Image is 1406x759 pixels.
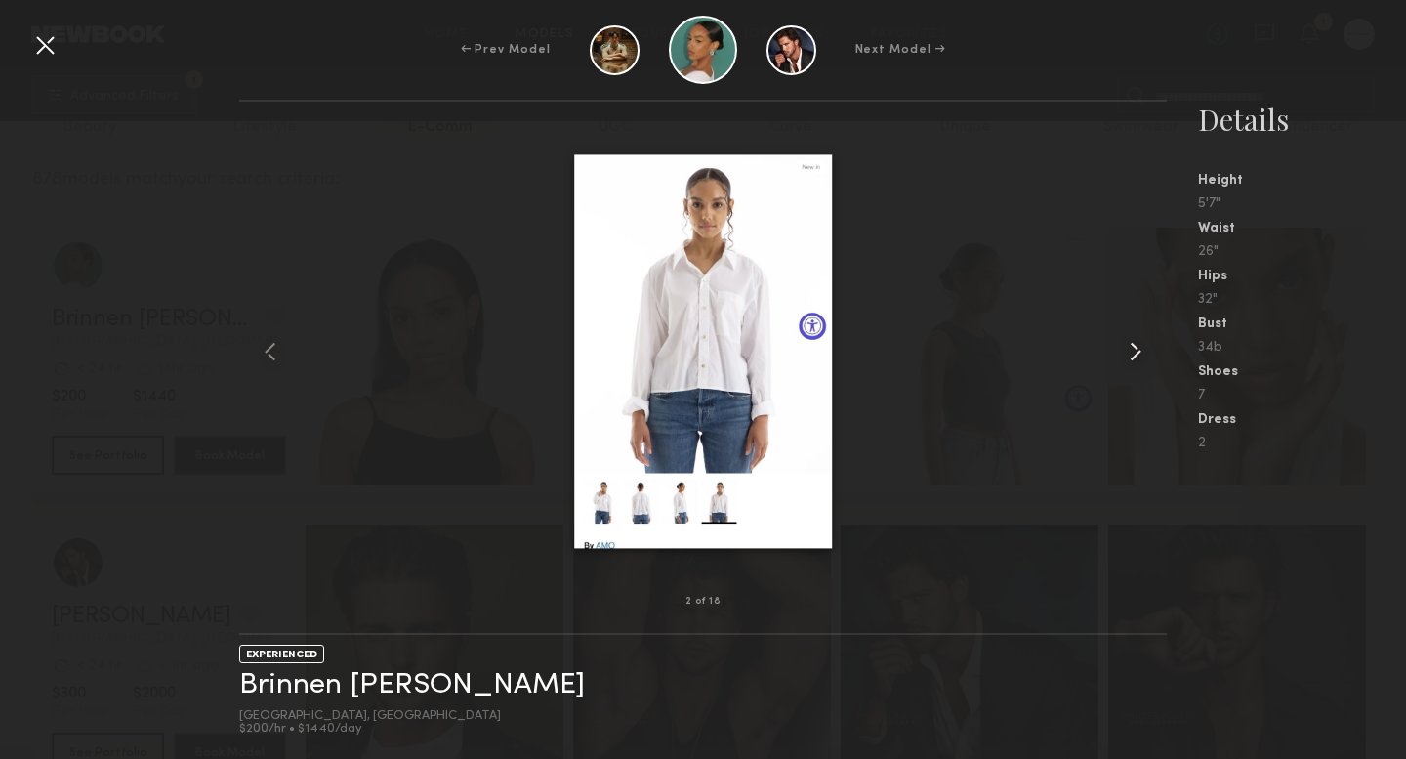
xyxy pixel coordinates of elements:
div: 32" [1198,293,1406,307]
div: Details [1198,100,1406,139]
div: Hips [1198,270,1406,283]
div: Waist [1198,222,1406,235]
div: Shoes [1198,365,1406,379]
div: [GEOGRAPHIC_DATA], [GEOGRAPHIC_DATA] [239,710,585,723]
div: Bust [1198,317,1406,331]
div: 2 of 18 [685,597,720,607]
a: Brinnen [PERSON_NAME] [239,670,585,700]
div: Next Model → [855,41,946,59]
div: 2 [1198,437,1406,450]
div: 7 [1198,389,1406,402]
div: EXPERIENCED [239,645,324,663]
div: 26" [1198,245,1406,259]
div: 5'7" [1198,197,1406,211]
div: $200/hr • $1440/day [239,723,585,736]
div: Dress [1198,413,1406,427]
div: ← Prev Model [461,41,551,59]
div: 34b [1198,341,1406,355]
div: Height [1198,174,1406,188]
